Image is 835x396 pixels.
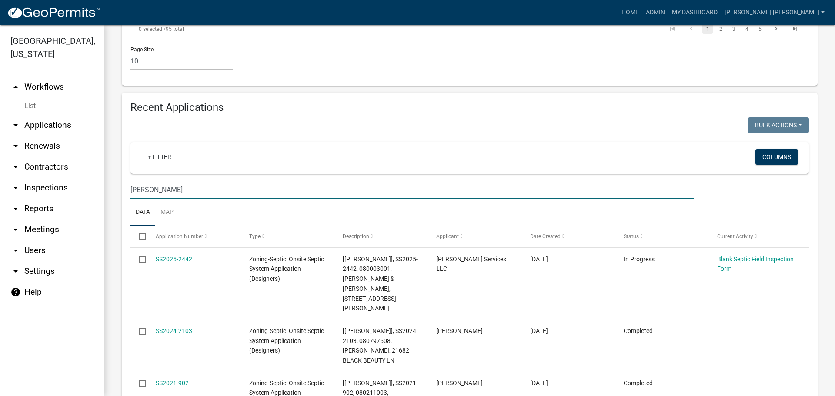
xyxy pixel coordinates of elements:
[141,149,178,165] a: + Filter
[683,24,700,34] a: go to previous page
[10,266,21,276] i: arrow_drop_down
[249,327,324,354] span: Zoning-Septic: Onsite Septic System Application (Designers)
[521,226,615,247] datatable-header-cell: Date Created
[624,256,655,263] span: In Progress
[741,24,752,34] a: 4
[668,4,721,21] a: My Dashboard
[530,379,548,386] span: 05/08/2021
[753,22,766,37] li: page 5
[130,199,155,226] a: Data
[702,24,713,34] a: 1
[10,287,21,297] i: help
[249,233,261,240] span: Type
[139,26,166,32] span: 0 selected /
[748,117,809,133] button: Bulk Actions
[241,226,334,247] datatable-header-cell: Type
[624,327,653,334] span: Completed
[10,120,21,130] i: arrow_drop_down
[155,199,179,226] a: Map
[642,4,668,21] a: Admin
[156,233,203,240] span: Application Number
[10,183,21,193] i: arrow_drop_down
[343,256,418,312] span: [Jeff Rusness], SS2025-2442, 080003001, JAMES & VALERIE VOIGT, 21828 KLEIN RD
[147,226,240,247] datatable-header-cell: Application Number
[436,233,459,240] span: Applicant
[727,22,740,37] li: page 3
[768,24,784,34] a: go to next page
[10,82,21,92] i: arrow_drop_up
[156,256,192,263] a: SS2025-2442
[728,24,739,34] a: 3
[714,22,727,37] li: page 2
[624,379,653,386] span: Completed
[740,22,753,37] li: page 4
[10,141,21,151] i: arrow_drop_down
[715,24,726,34] a: 2
[130,226,147,247] datatable-header-cell: Select
[755,149,798,165] button: Columns
[334,226,428,247] datatable-header-cell: Description
[530,233,561,240] span: Date Created
[156,379,189,386] a: SS2021-902
[130,18,398,40] div: 95 total
[755,24,765,34] a: 5
[615,226,709,247] datatable-header-cell: Status
[130,101,809,114] h4: Recent Applications
[530,256,548,263] span: 08/03/2025
[428,226,521,247] datatable-header-cell: Applicant
[530,327,548,334] span: 08/01/2024
[10,203,21,214] i: arrow_drop_down
[717,256,794,273] a: Blank Septic Field Inspection Form
[10,224,21,235] i: arrow_drop_down
[249,256,324,283] span: Zoning-Septic: Onsite Septic System Application (Designers)
[436,327,483,334] span: Scott M Ellingson
[10,245,21,256] i: arrow_drop_down
[618,4,642,21] a: Home
[701,22,714,37] li: page 1
[787,24,803,34] a: go to last page
[721,4,828,21] a: [PERSON_NAME].[PERSON_NAME]
[130,181,694,199] input: Search for applications
[10,162,21,172] i: arrow_drop_down
[343,233,369,240] span: Description
[709,226,802,247] datatable-header-cell: Current Activity
[436,256,506,273] span: JenCo Services LLC
[624,233,639,240] span: Status
[156,327,192,334] a: SS2024-2103
[436,379,483,386] span: Scott M Ellingson
[343,327,418,364] span: [Jeff Rusness], SS2024-2103, 080797508, KEVIN KLEIN, 21682 BLACK BEAUTY LN
[717,233,753,240] span: Current Activity
[664,24,681,34] a: go to first page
